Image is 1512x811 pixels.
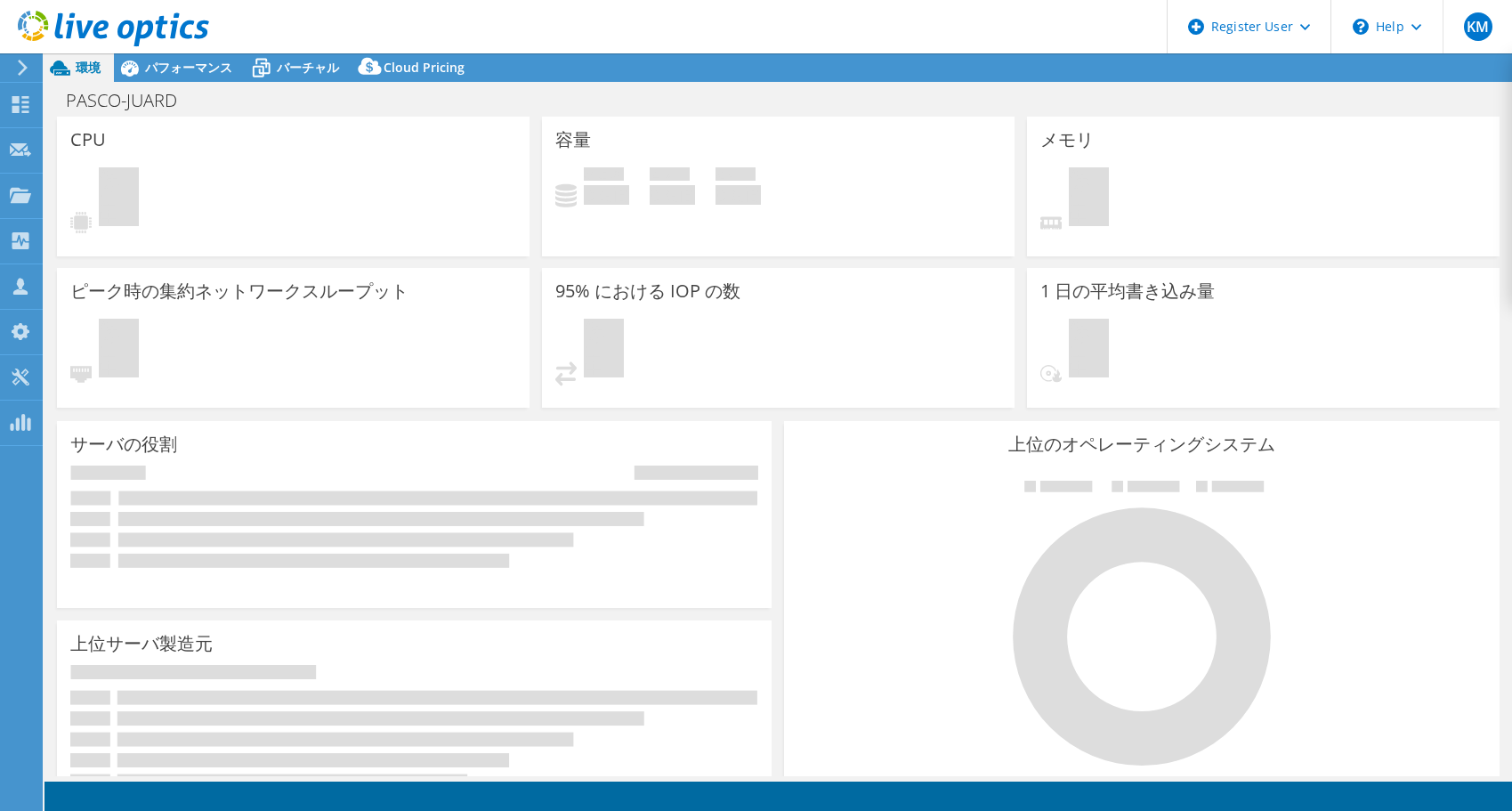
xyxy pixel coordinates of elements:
[716,167,756,185] span: 合計
[1464,12,1492,41] span: KM
[650,167,690,185] span: 空き
[99,167,139,231] span: 保留中
[1040,281,1215,301] h3: 1 日の平均書き込み量
[584,185,629,205] h4: 0 GiB
[76,59,101,76] span: 環境
[70,434,177,454] h3: サーバの役割
[145,59,232,76] span: パフォーマンス
[584,167,624,185] span: 使用済み
[277,59,339,76] span: バーチャル
[555,130,591,150] h3: 容量
[1069,319,1109,382] span: 保留中
[1040,130,1094,150] h3: メモリ
[797,434,1485,454] h3: 上位のオペレーティングシステム
[555,281,740,301] h3: 95% における IOP の数
[584,319,624,382] span: 保留中
[650,185,695,205] h4: 0 GiB
[70,634,213,653] h3: 上位サーバ製造元
[1353,19,1369,35] svg: \n
[70,281,408,301] h3: ピーク時の集約ネットワークスループット
[58,91,205,110] h1: PASCO-JUARD
[716,185,761,205] h4: 0 GiB
[384,59,465,76] span: Cloud Pricing
[99,319,139,382] span: 保留中
[70,130,106,150] h3: CPU
[1069,167,1109,231] span: 保留中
